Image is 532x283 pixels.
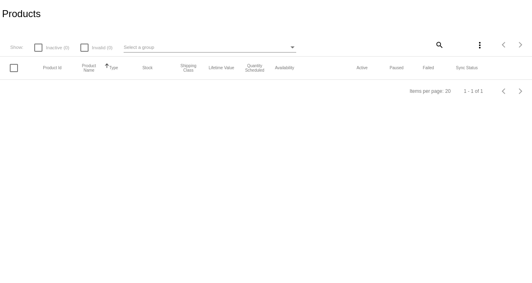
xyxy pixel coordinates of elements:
[496,83,512,99] button: Previous page
[2,8,41,20] h2: Products
[275,66,357,70] mat-header-cell: Availability
[46,43,69,53] span: Inactive (0)
[434,38,444,51] mat-icon: search
[512,83,529,99] button: Next page
[142,66,153,70] button: Change sorting for StockLevel
[242,64,268,72] button: Change sorting for QuantityScheduled
[124,44,154,50] span: Select a group
[43,66,62,70] button: Change sorting for ExternalId
[109,66,118,70] button: Change sorting for ProductType
[512,37,529,53] button: Next page
[208,66,234,70] button: Change sorting for LifetimeValue
[124,42,296,53] mat-select: Select a group
[496,37,512,53] button: Previous page
[357,66,368,70] button: Change sorting for TotalQuantityScheduledActive
[464,88,483,94] div: 1 - 1 of 1
[10,44,23,50] span: Show:
[390,66,403,70] button: Change sorting for TotalQuantityScheduledPaused
[445,88,450,94] div: 20
[76,64,102,72] button: Change sorting for ProductName
[410,88,443,94] div: Items per page:
[92,43,113,53] span: Invalid (0)
[456,66,478,70] button: Change sorting for ValidationErrorCode
[175,64,201,72] button: Change sorting for ShippingClass
[423,66,434,70] button: Change sorting for TotalQuantityFailed
[475,40,485,50] mat-icon: more_vert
